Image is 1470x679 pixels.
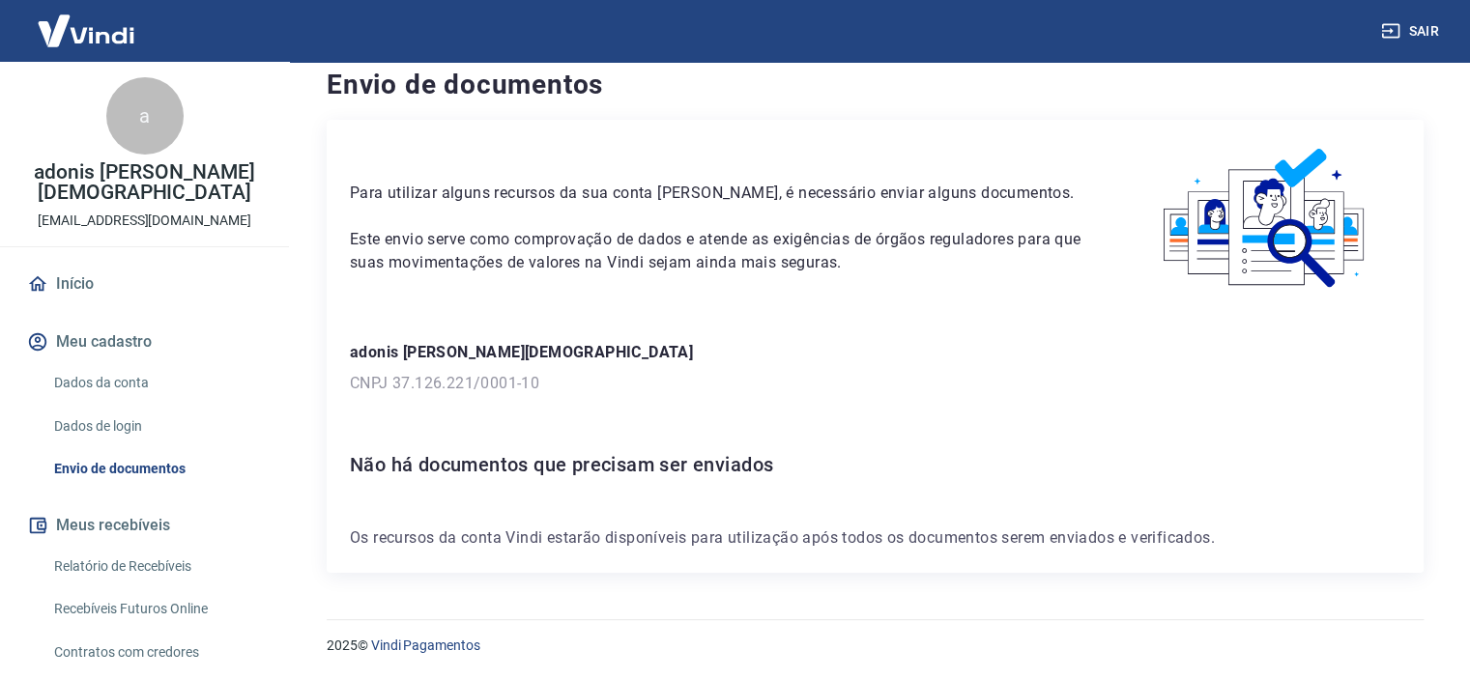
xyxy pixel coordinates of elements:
button: Sair [1377,14,1447,49]
a: Vindi Pagamentos [371,637,480,653]
a: Contratos com credores [46,633,266,672]
p: Este envio serve como comprovação de dados e atende as exigências de órgãos reguladores para que ... [350,228,1084,274]
a: Envio de documentos [46,449,266,489]
a: Início [23,263,266,305]
button: Meus recebíveis [23,504,266,547]
p: [EMAIL_ADDRESS][DOMAIN_NAME] [38,211,251,231]
p: 2025 © [327,636,1424,656]
div: a [106,77,184,155]
img: waiting_documents.41d9841a9773e5fdf392cede4d13b617.svg [1131,143,1400,295]
a: Dados da conta [46,363,266,403]
a: Dados de login [46,407,266,446]
p: Os recursos da conta Vindi estarão disponíveis para utilização após todos os documentos serem env... [350,526,1400,550]
h4: Envio de documentos [327,66,1424,104]
h6: Não há documentos que precisam ser enviados [350,449,1400,480]
a: Relatório de Recebíveis [46,547,266,586]
button: Meu cadastro [23,321,266,363]
p: CNPJ 37.126.221/0001-10 [350,372,1400,395]
p: adonis [PERSON_NAME][DEMOGRAPHIC_DATA] [15,162,274,203]
img: Vindi [23,1,149,60]
a: Recebíveis Futuros Online [46,589,266,629]
p: Para utilizar alguns recursos da sua conta [PERSON_NAME], é necessário enviar alguns documentos. [350,182,1084,205]
p: adonis [PERSON_NAME][DEMOGRAPHIC_DATA] [350,341,1400,364]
